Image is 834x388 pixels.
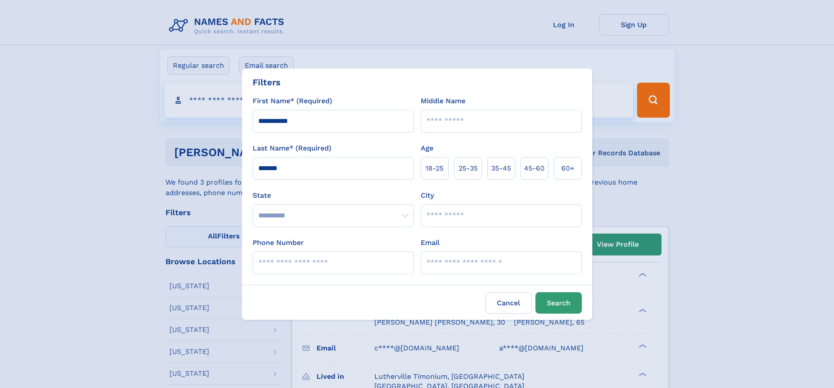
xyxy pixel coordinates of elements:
label: Age [421,143,433,154]
div: Filters [253,76,281,89]
label: First Name* (Required) [253,96,332,106]
label: Last Name* (Required) [253,143,331,154]
label: Middle Name [421,96,465,106]
button: Search [535,292,582,314]
span: 60+ [561,163,574,174]
span: 18‑25 [426,163,443,174]
span: 25‑35 [458,163,478,174]
span: 35‑45 [491,163,511,174]
label: State [253,190,414,201]
label: City [421,190,434,201]
label: Cancel [486,292,532,314]
label: Email [421,238,440,248]
span: 45‑60 [524,163,545,174]
label: Phone Number [253,238,304,248]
